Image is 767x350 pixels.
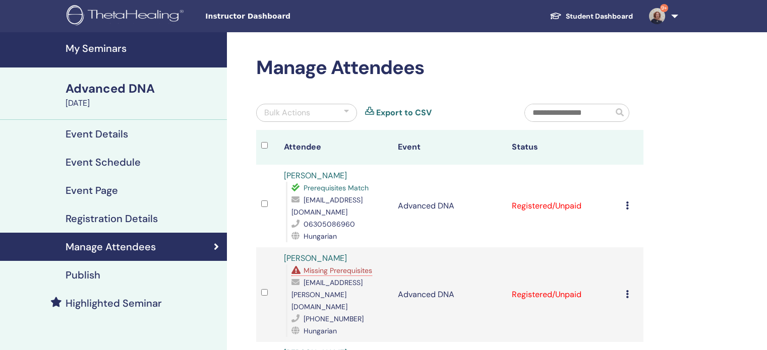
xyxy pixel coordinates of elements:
[304,220,355,229] span: 06305086960
[256,56,643,80] h2: Manage Attendees
[291,278,363,311] span: [EMAIL_ADDRESS][PERSON_NAME][DOMAIN_NAME]
[66,269,100,281] h4: Publish
[66,213,158,225] h4: Registration Details
[550,12,562,20] img: graduation-cap-white.svg
[264,107,310,119] div: Bulk Actions
[66,128,128,140] h4: Event Details
[304,183,369,192] span: Prerequisites Match
[649,8,665,24] img: default.jpg
[304,326,337,335] span: Hungarian
[66,184,118,196] h4: Event Page
[205,11,357,22] span: Instructor Dashboard
[279,130,393,165] th: Attendee
[304,314,364,323] span: [PHONE_NUMBER]
[393,130,507,165] th: Event
[284,170,347,181] a: [PERSON_NAME]
[66,80,221,97] div: Advanced DNA
[66,97,221,109] div: [DATE]
[542,7,641,26] a: Student Dashboard
[60,80,227,109] a: Advanced DNA[DATE]
[507,130,621,165] th: Status
[304,266,372,275] span: Missing Prerequisites
[376,107,432,119] a: Export to CSV
[393,165,507,247] td: Advanced DNA
[66,42,221,54] h4: My Seminars
[304,232,337,241] span: Hungarian
[66,156,141,168] h4: Event Schedule
[660,4,668,12] span: 9+
[291,195,363,217] span: [EMAIL_ADDRESS][DOMAIN_NAME]
[67,5,187,28] img: logo.png
[66,241,156,253] h4: Manage Attendees
[284,253,347,263] a: [PERSON_NAME]
[393,247,507,342] td: Advanced DNA
[66,297,162,309] h4: Highlighted Seminar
